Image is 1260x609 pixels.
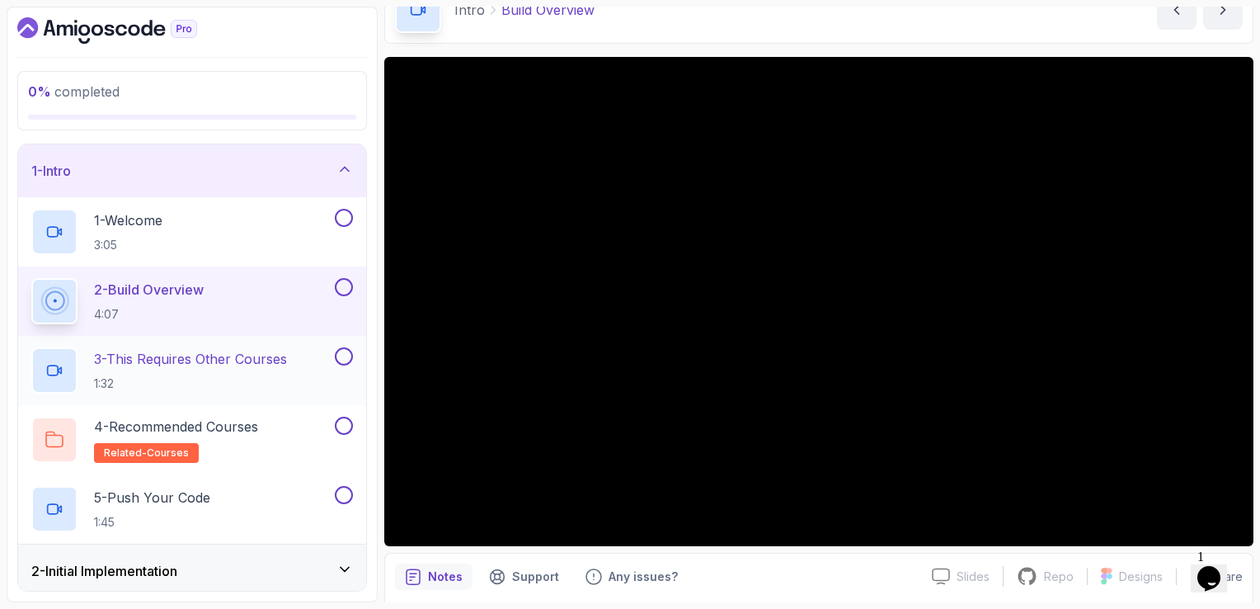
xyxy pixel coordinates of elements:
p: Designs [1119,569,1163,585]
button: 1-Intro [18,144,366,197]
p: 3:05 [94,237,162,253]
a: Dashboard [17,17,235,44]
p: 3 - This Requires Other Courses [94,349,287,369]
button: 5-Push Your Code1:45 [31,486,353,532]
button: 1-Welcome3:05 [31,209,353,255]
p: Support [512,569,559,585]
button: notes button [395,564,472,590]
p: 4 - Recommended Courses [94,417,258,437]
p: 1:45 [94,514,210,531]
p: Notes [428,569,463,585]
button: Support button [479,564,569,590]
button: 3-This Requires Other Courses1:32 [31,347,353,394]
p: 2 - Build Overview [94,280,204,300]
span: completed [28,83,120,100]
p: Any issues? [609,569,678,585]
p: Repo [1044,569,1074,585]
button: 2-Initial Implementation [18,545,366,597]
button: Feedback button [576,564,688,590]
p: Slides [957,569,990,585]
iframe: 3 - Demo [384,57,1253,546]
span: 0 % [28,83,51,100]
p: 1 - Welcome [94,210,162,230]
iframe: chat widget [1191,543,1244,592]
p: 5 - Push Your Code [94,488,210,507]
h3: 1 - Intro [31,161,71,181]
button: Share [1176,569,1243,585]
span: related-courses [104,446,189,460]
p: 4:07 [94,306,204,323]
p: 1:32 [94,375,287,392]
button: 2-Build Overview4:07 [31,278,353,324]
button: 4-Recommended Coursesrelated-courses [31,417,353,463]
h3: 2 - Initial Implementation [31,561,177,581]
